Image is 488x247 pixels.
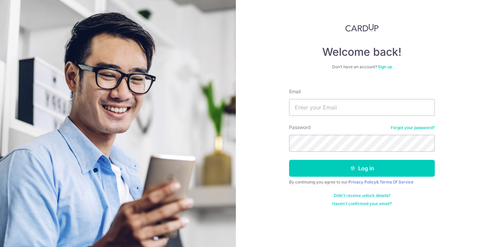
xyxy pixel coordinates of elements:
a: Forgot your password? [391,125,435,130]
a: Haven't confirmed your email? [332,201,392,206]
button: Log in [289,160,435,177]
h4: Welcome back! [289,45,435,59]
div: Don’t have an account? [289,64,435,70]
label: Email [289,88,301,95]
a: Sign up [378,64,392,69]
a: Didn't receive unlock details? [334,193,390,198]
label: Password [289,124,311,131]
a: Terms Of Service [380,179,413,184]
div: By continuing you agree to our & [289,179,435,185]
img: CardUp Logo [345,24,379,32]
input: Enter your Email [289,99,435,116]
a: Privacy Policy [348,179,376,184]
